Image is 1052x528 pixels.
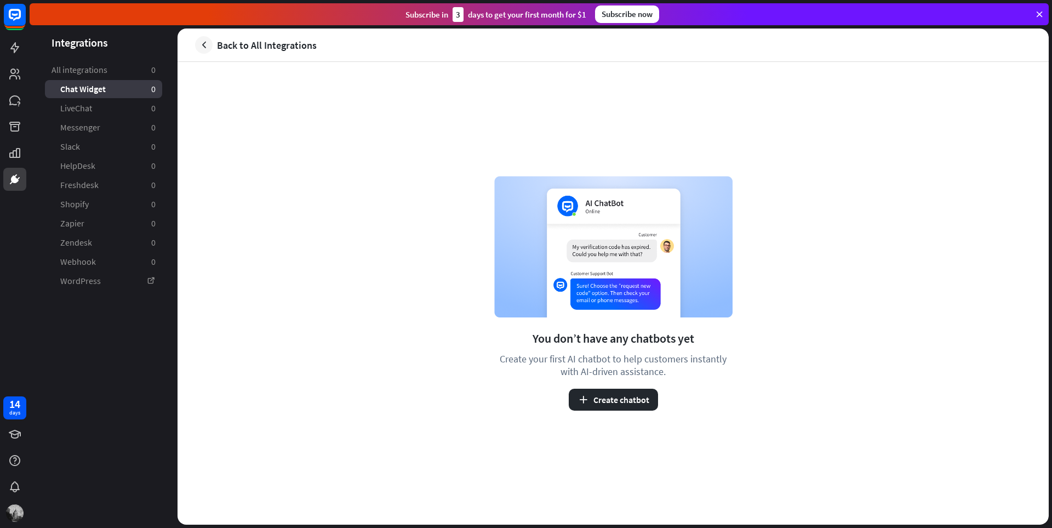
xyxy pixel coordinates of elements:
[45,118,162,137] a: Messenger 0
[60,237,92,248] span: Zendesk
[151,83,156,95] aside: 0
[45,61,162,79] a: All integrations 0
[195,36,317,54] a: Back to All Integrations
[60,198,89,210] span: Shopify
[405,7,586,22] div: Subscribe in days to get your first month for $1
[151,198,156,210] aside: 0
[9,4,42,37] button: Open LiveChat chat widget
[60,179,99,191] span: Freshdesk
[151,64,156,76] aside: 0
[60,122,100,133] span: Messenger
[151,237,156,248] aside: 0
[30,35,178,50] header: Integrations
[45,234,162,252] a: Zendesk 0
[45,272,162,290] a: WordPress
[60,83,106,95] span: Chat Widget
[60,160,95,172] span: HelpDesk
[60,141,80,152] span: Slack
[60,256,96,268] span: Webhook
[595,5,659,23] div: Subscribe now
[151,141,156,152] aside: 0
[217,39,317,52] span: Back to All Integrations
[45,99,162,117] a: LiveChat 0
[60,103,92,114] span: LiveChat
[45,176,162,194] a: Freshdesk 0
[533,331,694,346] div: You don’t have any chatbots yet
[453,7,464,22] div: 3
[151,160,156,172] aside: 0
[9,399,20,409] div: 14
[494,353,733,378] div: Create your first AI chatbot to help customers instantly with AI-driven assistance.
[45,214,162,232] a: Zapier 0
[151,256,156,268] aside: 0
[151,218,156,229] aside: 0
[9,409,20,417] div: days
[151,103,156,114] aside: 0
[52,64,107,76] span: All integrations
[45,138,162,156] a: Slack 0
[45,195,162,213] a: Shopify 0
[45,157,162,175] a: HelpDesk 0
[45,253,162,271] a: Webhook 0
[151,122,156,133] aside: 0
[60,218,84,229] span: Zapier
[151,179,156,191] aside: 0
[494,176,733,317] img: chatbot example image
[3,396,26,419] a: 14 days
[569,389,658,411] button: Create chatbot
